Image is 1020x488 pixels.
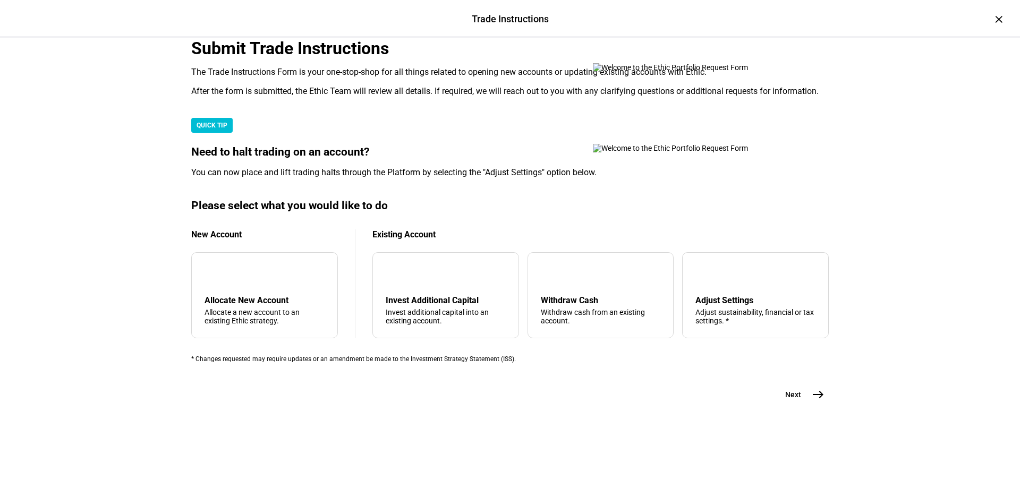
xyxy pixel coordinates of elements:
[386,295,506,305] div: Invest Additional Capital
[205,308,325,325] div: Allocate a new account to an existing Ethic strategy.
[191,145,829,159] div: Need to halt trading on an account?
[191,118,233,133] div: QUICK TIP
[191,229,338,239] div: New Account
[191,67,829,78] div: The Trade Instructions Form is your one-stop-shop for all things related to opening new accounts ...
[191,86,829,97] div: After the form is submitted, the Ethic Team will review all details. If required, we will reach o...
[593,63,784,72] img: Welcome to the Ethic Portfolio Request Form
[695,295,815,305] div: Adjust Settings
[785,389,801,400] span: Next
[388,268,401,280] mat-icon: arrow_downward
[772,384,829,405] button: Next
[207,268,219,280] mat-icon: add
[695,308,815,325] div: Adjust sustainability, financial or tax settings. *
[205,295,325,305] div: Allocate New Account
[541,295,661,305] div: Withdraw Cash
[543,268,556,280] mat-icon: arrow_upward
[191,38,829,58] div: Submit Trade Instructions
[990,11,1007,28] div: ×
[472,12,549,26] div: Trade Instructions
[191,355,829,363] div: * Changes requested may require updates or an amendment be made to the Investment Strategy Statem...
[191,199,829,212] div: Please select what you would like to do
[386,308,506,325] div: Invest additional capital into an existing account.
[812,388,824,401] mat-icon: east
[593,144,784,152] img: Welcome to the Ethic Portfolio Request Form
[372,229,829,239] div: Existing Account
[541,308,661,325] div: Withdraw cash from an existing account.
[191,167,829,178] div: You can now place and lift trading halts through the Platform by selecting the "Adjust Settings" ...
[695,266,712,282] mat-icon: tune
